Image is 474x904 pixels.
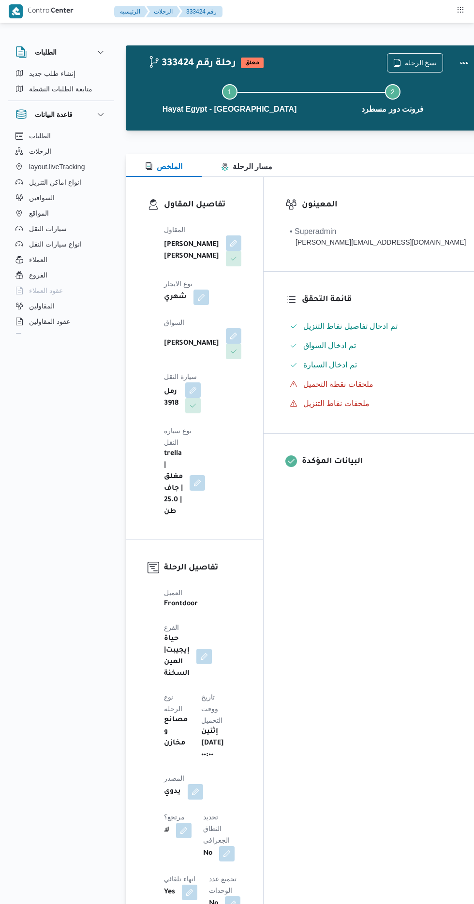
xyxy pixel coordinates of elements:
span: 1 [228,88,232,96]
button: انواع اماكن التنزيل [12,175,110,190]
span: • Superadmin mohamed.nabil@illa.com.eg [290,226,466,248]
span: ملحقات نقطة التحميل [303,379,373,390]
button: قاعدة البيانات [15,109,106,120]
h3: قاعدة البيانات [35,109,73,120]
b: No [203,848,212,860]
span: 2 [391,88,395,96]
button: Actions [455,53,474,73]
h3: تفاصيل المقاول [164,199,241,212]
button: عقود المقاولين [12,314,110,329]
span: مسار الرحلة [221,162,272,171]
span: الطلبات [29,130,51,142]
b: Center [51,8,74,15]
button: انواع سيارات النقل [12,236,110,252]
b: لا [164,825,169,836]
h3: البيانات المؤكدة [302,455,470,468]
h3: قائمة التحقق [302,293,470,306]
span: الملخص [145,162,182,171]
span: المقاول [164,226,185,233]
span: انواع سيارات النقل [29,238,82,250]
span: اجهزة التليفون [29,331,69,343]
button: ملحقات نقاط التنزيل [286,396,470,411]
span: تم ادخال تفاصيل نفاط التنزيل [303,321,398,332]
button: Hayat Egypt - [GEOGRAPHIC_DATA] [148,73,311,123]
button: الرحلات [146,6,180,17]
b: إثنين [DATE] ٠٠:٠٠ [201,726,224,761]
button: عقود العملاء [12,283,110,298]
span: ملحقات نقاط التنزيل [303,399,370,408]
span: Hayat Egypt - [GEOGRAPHIC_DATA] [163,103,297,115]
span: تم ادخال السيارة [303,361,357,369]
span: نسخ الرحلة [405,57,437,69]
span: تم ادخال السيارة [303,359,357,371]
span: انواع اماكن التنزيل [29,176,81,188]
span: فرونت دور مسطرد [361,103,424,115]
span: الرحلات [29,146,51,157]
b: شهري [164,292,187,303]
button: المقاولين [12,298,110,314]
button: layout.liveTracking [12,159,110,175]
button: تم ادخال السيارة [286,357,470,373]
b: حياة إيجيبت|العين السخنة [164,633,190,680]
button: تم ادخال تفاصيل نفاط التنزيل [286,319,470,334]
span: نوع الرحله [164,693,182,713]
span: نوع سيارة النقل [164,427,192,446]
button: إنشاء طلب جديد [12,66,110,81]
h3: تفاصيل الرحلة [164,562,241,575]
span: الفروع [29,269,47,281]
button: المواقع [12,205,110,221]
b: Yes [164,887,175,898]
div: [PERSON_NAME][EMAIL_ADDRESS][DOMAIN_NAME] [290,237,466,248]
span: نوع الايجار [164,280,193,288]
span: عقود العملاء [29,285,63,296]
button: 333424 رقم [178,6,222,17]
button: سيارات النقل [12,221,110,236]
h2: 333424 رحلة رقم [148,58,236,70]
h3: المعينون [302,199,470,212]
span: سيارة النقل [164,373,197,380]
button: الفروع [12,267,110,283]
button: العملاء [12,252,110,267]
img: X8yXhbKr1z7QwAAAABJRU5ErkJggg== [9,4,23,18]
span: سيارات النقل [29,223,67,234]
span: تاريخ ووقت التحميل [201,693,222,724]
b: معلق [245,60,259,66]
button: السواقين [12,190,110,205]
span: تم ادخال تفاصيل نفاط التنزيل [303,322,398,330]
span: المصدر [164,774,184,782]
span: انهاء تلقائي [164,875,195,883]
div: الطلبات [8,66,114,101]
button: متابعة الطلبات النشطة [12,81,110,97]
b: رمل 3918 [164,386,178,409]
span: ملحقات نقاط التنزيل [303,398,370,409]
span: مرتجع؟ [164,813,185,821]
span: تحديد النطاق الجغرافى [203,813,230,844]
b: [PERSON_NAME] [PERSON_NAME] [164,239,219,262]
div: قاعدة البيانات [8,128,114,337]
button: الرئيسيه [114,6,148,17]
button: فرونت دور مسطرد [311,73,474,123]
span: layout.liveTracking [29,161,85,173]
span: تم ادخال السواق [303,340,356,351]
div: • Superadmin [290,226,466,237]
span: معلق [241,58,264,68]
span: الفرع [164,624,179,631]
span: المواقع [29,207,49,219]
span: المقاولين [29,300,55,312]
button: نسخ الرحلة [387,53,444,73]
button: الطلبات [12,128,110,144]
b: مصانع و مخازن [164,714,188,749]
span: ملحقات نقطة التحميل [303,380,373,388]
button: اجهزة التليفون [12,329,110,345]
span: عقود المقاولين [29,316,70,327]
span: متابعة الطلبات النشطة [29,83,92,95]
button: الرحلات [12,144,110,159]
span: تم ادخال السواق [303,341,356,350]
span: السواق [164,319,184,326]
h3: الطلبات [35,46,57,58]
span: العميل [164,589,182,597]
b: trella | مغلق | جاف | 25.0 طن [164,448,183,518]
button: تم ادخال السواق [286,338,470,353]
b: Frontdoor [164,598,198,610]
button: الطلبات [15,46,106,58]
